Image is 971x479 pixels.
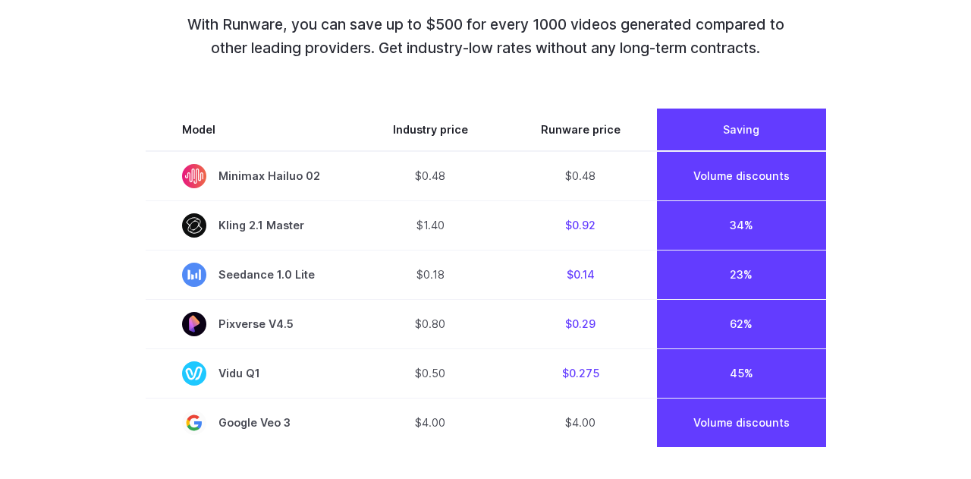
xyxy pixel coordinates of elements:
[693,416,790,429] a: Volume discounts
[182,263,320,287] span: Seedance 1.0 Lite
[146,109,357,151] th: Model
[504,109,657,151] th: Runware price
[357,250,504,299] td: $0.18
[504,398,657,447] td: $4.00
[657,200,826,250] td: 34%
[504,348,657,398] td: $0.275
[504,200,657,250] td: $0.92
[182,213,320,238] span: Kling 2.1 Master
[357,151,504,201] td: $0.48
[357,348,504,398] td: $0.50
[357,299,504,348] td: $0.80
[657,109,826,151] th: Saving
[170,13,801,59] p: With Runware, you can save up to $500 for every 1000 videos generated compared to other leading p...
[504,299,657,348] td: $0.29
[657,299,826,348] td: 62%
[182,411,320,435] span: Google Veo 3
[504,151,657,201] td: $0.48
[182,312,320,336] span: Pixverse V4.5
[504,250,657,299] td: $0.14
[657,348,826,398] td: 45%
[657,250,826,299] td: 23%
[357,200,504,250] td: $1.40
[357,398,504,447] td: $4.00
[182,164,320,188] span: Minimax Hailuo 02
[182,361,320,386] span: Vidu Q1
[357,109,504,151] th: Industry price
[693,169,790,182] a: Volume discounts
